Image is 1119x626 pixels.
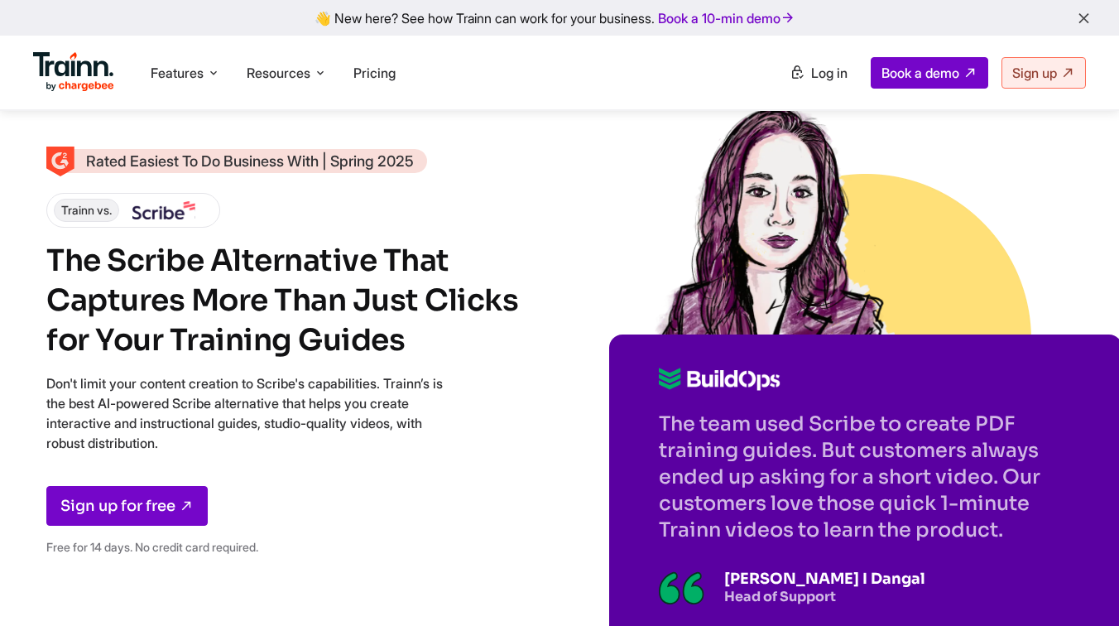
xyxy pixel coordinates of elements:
a: Rated Easiest To Do Business With | Spring 2025 [46,149,427,173]
a: Pricing [353,65,396,81]
span: Resources [247,64,310,82]
p: Don't limit your content creation to Scribe's capabilities. Trainn’s is the best AI-powered Scrib... [46,373,444,453]
p: Head of Support [724,588,925,605]
span: Trainn vs. [54,199,119,222]
iframe: Chat Widget [1036,547,1119,626]
a: Sign up [1001,57,1086,89]
p: [PERSON_NAME] I Dangal [724,570,925,588]
img: Trainn Logo [33,52,114,92]
img: Buildops logo [659,368,780,391]
a: Sign up for free [46,486,208,526]
img: Sketch of Sabina Rana from Buildops | Scribe Alternative [655,99,895,339]
h1: The Scribe Alternative That Captures More Than Just Clicks for Your Training Guides [46,241,526,360]
p: The team used Scribe to create PDF training guides. But customers always ended up asking for a sh... [659,411,1073,543]
a: Log in [780,58,857,88]
span: Log in [811,65,848,81]
img: Scribe logo [132,201,195,219]
span: Sign up [1012,65,1057,81]
a: Book a 10-min demo [655,7,799,30]
img: Illustration of a quotation mark [659,571,704,604]
img: Skilljar Alternative - Trainn | High Performer - Customer Education Category [46,147,74,176]
div: 👋 New here? See how Trainn can work for your business. [10,10,1109,26]
a: Book a demo [871,57,988,89]
p: Free for 14 days. No credit card required. [46,537,444,557]
span: Book a demo [881,65,959,81]
span: Features [151,64,204,82]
